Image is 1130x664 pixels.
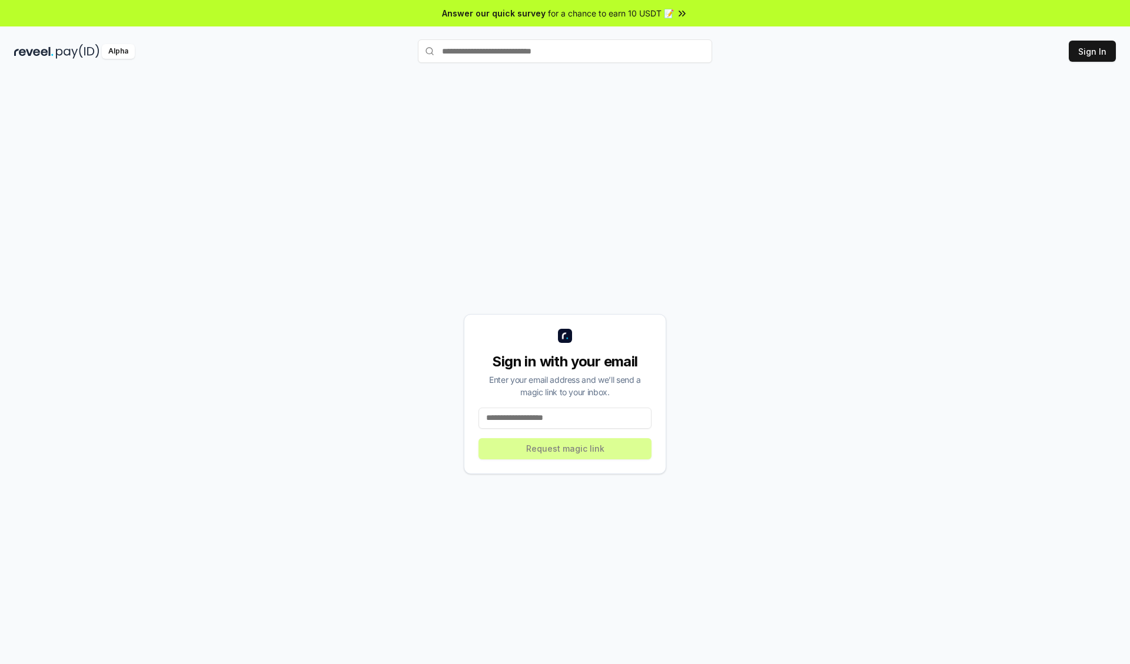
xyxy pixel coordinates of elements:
img: pay_id [56,44,99,59]
img: reveel_dark [14,44,54,59]
div: Alpha [102,44,135,59]
div: Enter your email address and we’ll send a magic link to your inbox. [478,373,652,398]
span: for a chance to earn 10 USDT 📝 [548,7,674,19]
img: logo_small [558,329,572,343]
button: Sign In [1069,41,1116,62]
div: Sign in with your email [478,352,652,371]
span: Answer our quick survey [442,7,546,19]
